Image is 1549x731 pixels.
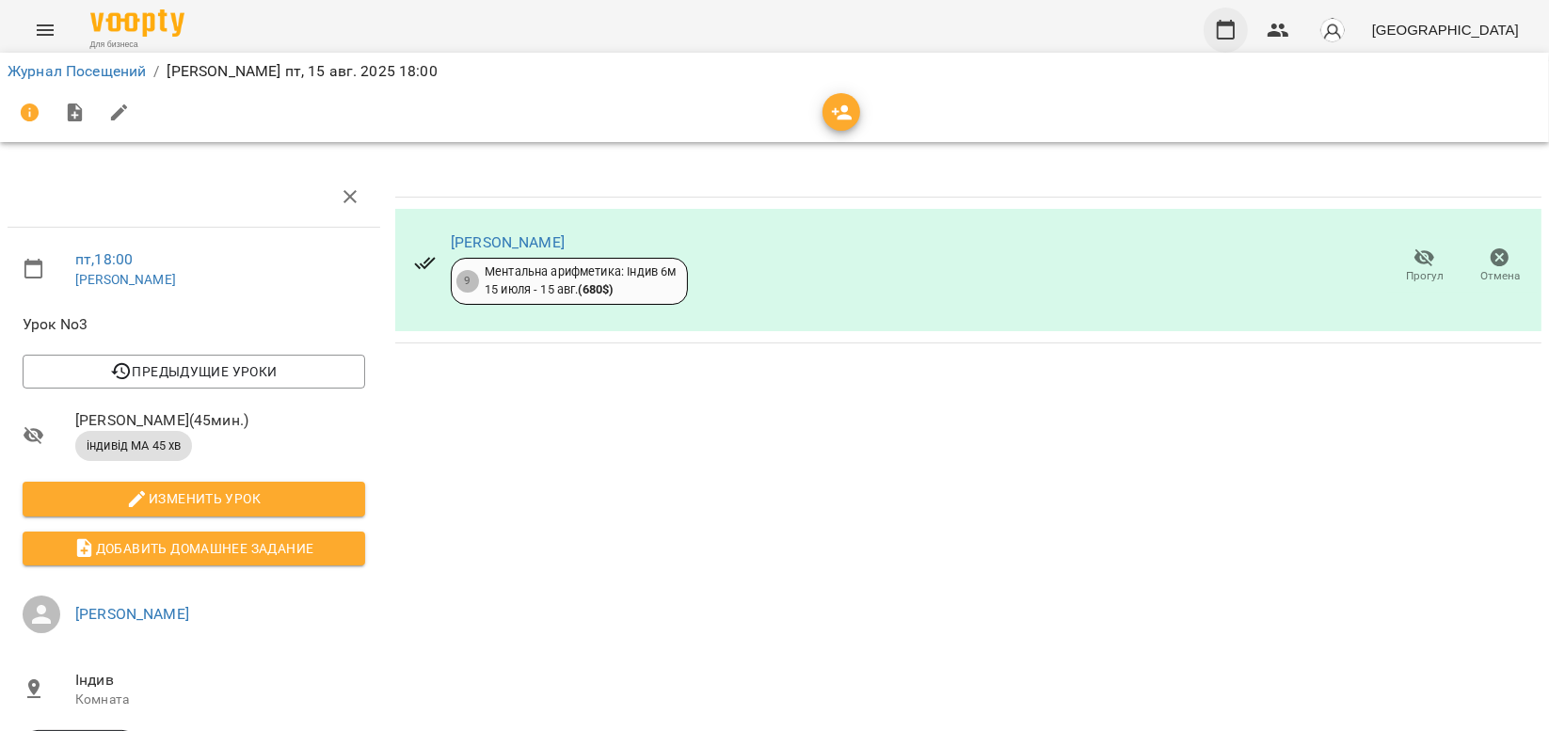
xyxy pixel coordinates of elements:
div: Ментальна арифметика: Індив 6м 15 июля - 15 авг. [485,263,676,298]
b: (680$) [579,282,614,296]
span: індивід МА 45 хв [75,437,192,454]
img: Логотип Voopty [90,9,184,37]
span: [GEOGRAPHIC_DATA] [1372,20,1519,40]
a: пт , 18:00 [75,250,133,268]
a: [PERSON_NAME] [75,272,176,287]
button: Предыдущие уроки [23,355,365,389]
span: Прогул [1406,268,1444,284]
button: [GEOGRAPHIC_DATA] [1365,12,1526,47]
a: [PERSON_NAME] [451,233,565,251]
img: avatar_s.png [1319,17,1346,43]
span: Для бизнеса [90,39,184,51]
span: Отмена [1480,268,1520,284]
nav: хлебные крошки [8,60,1541,83]
font: Добавить домашнее задание [96,537,314,560]
li: / [153,60,159,83]
p: Комната [75,691,365,709]
span: Індив [75,669,365,691]
button: Прогул [1387,240,1462,293]
font: Предыдущие уроки [132,360,277,383]
span: Урок No3 [23,313,365,336]
span: ) [75,409,365,432]
a: [PERSON_NAME] [75,605,189,623]
button: Меню [23,8,68,53]
p: [PERSON_NAME] пт, 15 авг. 2025 18:00 [168,60,438,83]
div: 9 [456,270,479,293]
a: Журнал Посещений [8,62,146,80]
button: Отмена [1462,240,1538,293]
button: Изменить урок [23,482,365,516]
button: Добавить домашнее задание [23,532,365,565]
font: [PERSON_NAME] ( 45 мин. [75,411,244,429]
font: Изменить урок [149,487,261,510]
